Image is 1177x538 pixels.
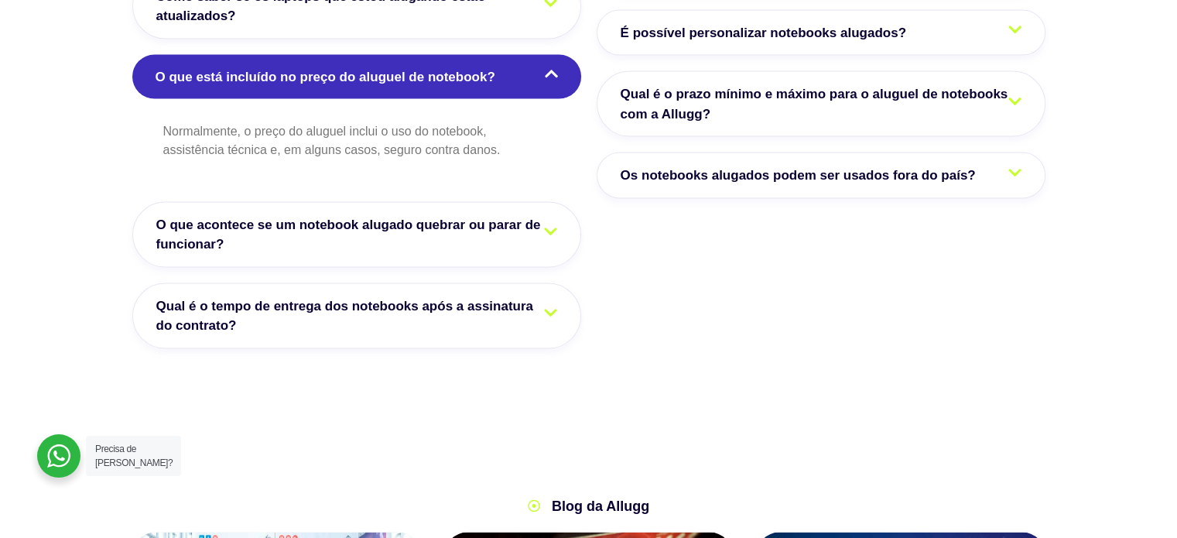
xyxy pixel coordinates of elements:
span: Blog da Allugg [548,496,649,517]
span: Precisa de [PERSON_NAME]? [95,444,173,468]
a: É possível personalizar notebooks alugados? [597,10,1045,57]
a: O que acontece se um notebook alugado quebrar ou parar de funcionar? [132,202,581,268]
div: Widget de chat [1100,464,1177,538]
p: Normalmente, o preço do aluguel inclui o uso do notebook, assistência técnica e, em alguns casos,... [163,122,550,159]
span: É possível personalizar notebooks alugados? [621,23,914,43]
span: O que acontece se um notebook alugado quebrar ou parar de funcionar? [156,215,557,255]
span: Qual é o prazo mínimo e máximo para o aluguel de notebooks com a Allugg? [621,84,1021,124]
iframe: Chat Widget [1100,464,1177,538]
span: O que está incluído no preço do aluguel de notebook? [156,67,503,87]
a: O que está incluído no preço do aluguel de notebook? [132,55,581,100]
a: Os notebooks alugados podem ser usados fora do país? [597,152,1045,199]
span: Os notebooks alugados podem ser usados fora do país? [621,166,984,186]
span: Qual é o tempo de entrega dos notebooks após a assinatura do contrato? [156,296,557,336]
a: Qual é o tempo de entrega dos notebooks após a assinatura do contrato? [132,283,581,349]
a: Qual é o prazo mínimo e máximo para o aluguel de notebooks com a Allugg? [597,71,1045,137]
